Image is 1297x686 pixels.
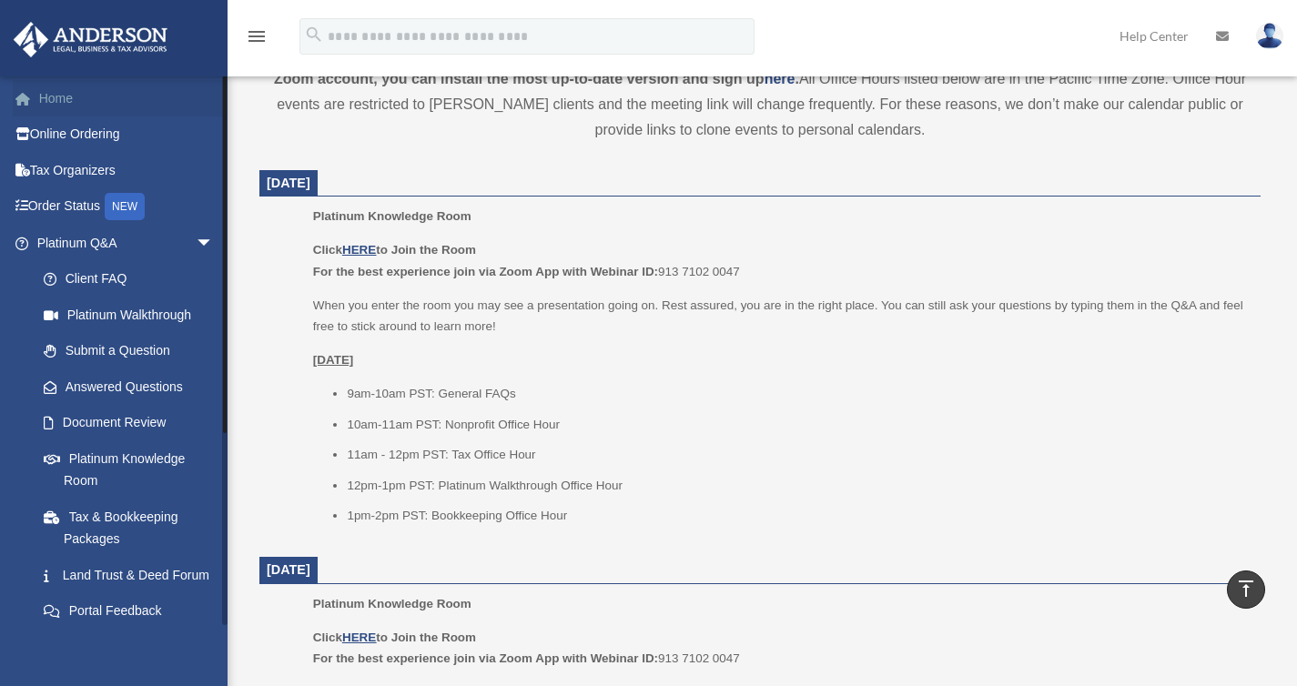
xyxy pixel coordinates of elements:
[13,116,241,153] a: Online Ordering
[13,225,241,261] a: Platinum Q&Aarrow_drop_down
[259,41,1261,143] div: All Office Hours listed below are in the Pacific Time Zone. Office Hour events are restricted to ...
[8,22,173,57] img: Anderson Advisors Platinum Portal
[304,25,324,45] i: search
[267,562,310,577] span: [DATE]
[313,295,1248,338] p: When you enter the room you may see a presentation going on. Rest assured, you are in the right p...
[25,405,241,441] a: Document Review
[765,71,795,86] a: here
[1235,578,1257,600] i: vertical_align_top
[342,631,376,644] a: HERE
[313,265,658,278] b: For the best experience join via Zoom App with Webinar ID:
[25,557,241,593] a: Land Trust & Deed Forum
[1256,23,1283,49] img: User Pic
[347,505,1248,527] li: 1pm-2pm PST: Bookkeeping Office Hour
[313,627,1248,670] p: 913 7102 0047
[313,651,658,665] b: For the best experience join via Zoom App with Webinar ID:
[13,188,241,226] a: Order StatusNEW
[25,440,232,499] a: Platinum Knowledge Room
[246,25,268,47] i: menu
[313,631,476,644] b: Click to Join the Room
[1227,570,1265,609] a: vertical_align_top
[267,176,310,190] span: [DATE]
[25,499,241,557] a: Tax & Bookkeeping Packages
[25,297,241,333] a: Platinum Walkthrough
[25,368,241,405] a: Answered Questions
[13,152,241,188] a: Tax Organizers
[25,333,241,369] a: Submit a Question
[313,243,476,257] b: Click to Join the Room
[105,193,145,220] div: NEW
[342,243,376,257] a: HERE
[347,414,1248,436] li: 10am-11am PST: Nonprofit Office Hour
[313,239,1248,282] p: 913 7102 0047
[246,32,268,47] a: menu
[313,353,354,367] u: [DATE]
[347,475,1248,497] li: 12pm-1pm PST: Platinum Walkthrough Office Hour
[313,597,471,610] span: Platinum Knowledge Room
[795,71,798,86] strong: .
[313,209,471,223] span: Platinum Knowledge Room
[25,593,241,630] a: Portal Feedback
[347,444,1248,466] li: 11am - 12pm PST: Tax Office Hour
[269,45,1251,86] strong: *This room is being hosted on Zoom. You will be required to log in to your personal Zoom account ...
[13,80,241,116] a: Home
[347,383,1248,405] li: 9am-10am PST: General FAQs
[25,261,241,298] a: Client FAQ
[196,225,232,262] span: arrow_drop_down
